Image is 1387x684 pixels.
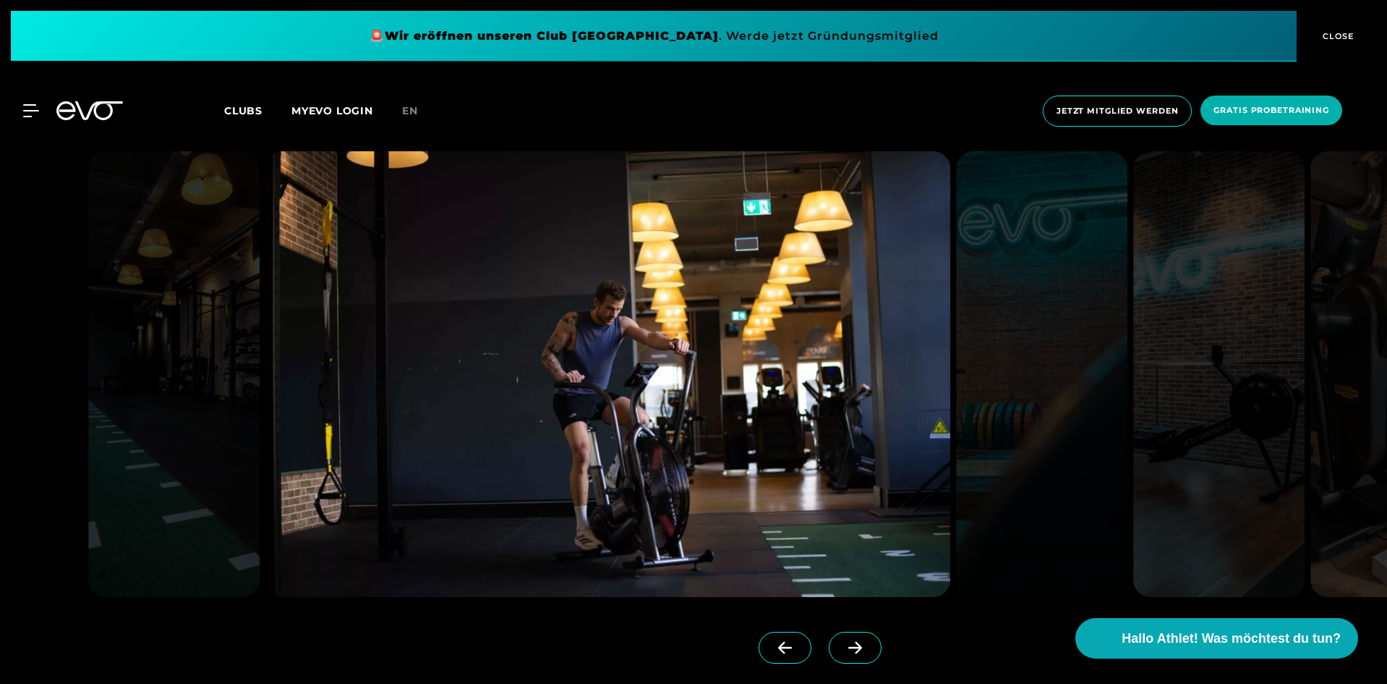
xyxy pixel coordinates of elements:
[88,151,260,597] img: evofitness
[1319,30,1354,43] span: CLOSE
[402,103,435,119] a: en
[1196,96,1347,127] a: Gratis Probetraining
[956,151,1127,597] img: evofitness
[224,104,263,117] span: Clubs
[402,104,418,117] span: en
[1075,618,1358,659] button: Hallo Athlet! Was möchtest du tun?
[1122,629,1341,649] span: Hallo Athlet! Was möchtest du tun?
[1057,105,1178,117] span: Jetzt Mitglied werden
[224,104,291,117] a: Clubs
[291,104,373,117] a: MYEVO LOGIN
[1133,151,1305,597] img: evofitness
[1297,11,1376,62] button: CLOSE
[1038,96,1196,127] a: Jetzt Mitglied werden
[265,151,950,597] img: evofitness
[1213,104,1329,117] span: Gratis Probetraining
